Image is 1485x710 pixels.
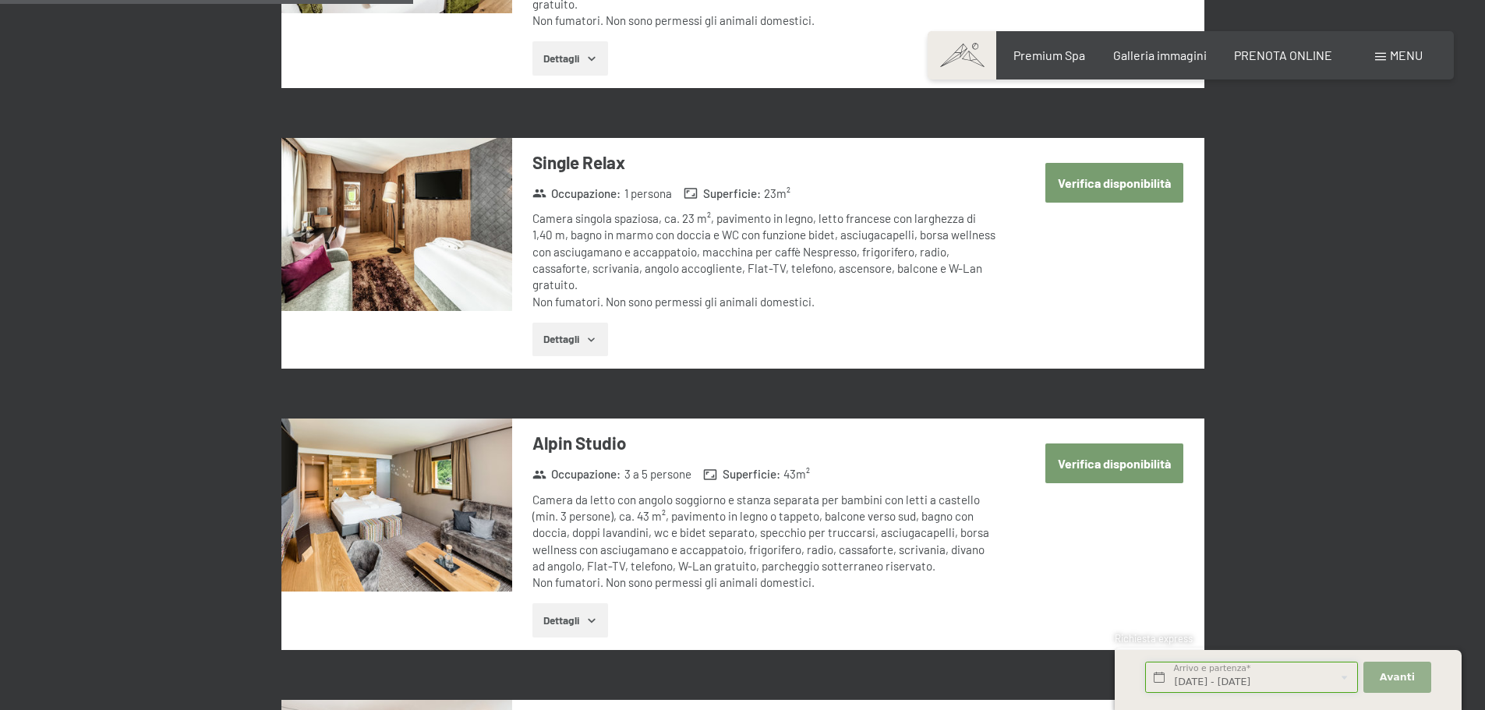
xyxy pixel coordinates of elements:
span: Menu [1390,48,1423,62]
strong: Occupazione : [532,466,621,482]
span: 23 m² [764,185,790,202]
a: Galleria immagini [1113,48,1207,62]
button: Avanti [1363,662,1430,694]
span: Avanti [1380,670,1415,684]
button: Dettagli [532,323,608,357]
div: Camera singola spaziosa, ca. 23 m², pavimento in legno, letto francese con larghezza di 1,40 m, b... [532,210,996,310]
button: Dettagli [532,603,608,638]
span: 1 persona [624,185,672,202]
div: Camera da letto con angolo soggiorno e stanza separata per bambini con letti a castello (min. 3 p... [532,492,996,592]
span: 3 a 5 persone [624,466,691,482]
img: mss_renderimg.php [281,419,512,592]
strong: Superficie : [684,185,761,202]
span: Richiesta express [1115,632,1193,645]
h3: Single Relax [532,150,996,175]
button: Dettagli [532,41,608,76]
h3: Alpin Studio [532,431,996,455]
button: Verifica disponibilità [1045,163,1183,203]
strong: Occupazione : [532,185,621,202]
strong: Superficie : [703,466,780,482]
a: PRENOTA ONLINE [1234,48,1332,62]
span: 43 m² [783,466,810,482]
a: Premium Spa [1013,48,1085,62]
button: Verifica disponibilità [1045,443,1183,483]
img: mss_renderimg.php [281,138,512,311]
